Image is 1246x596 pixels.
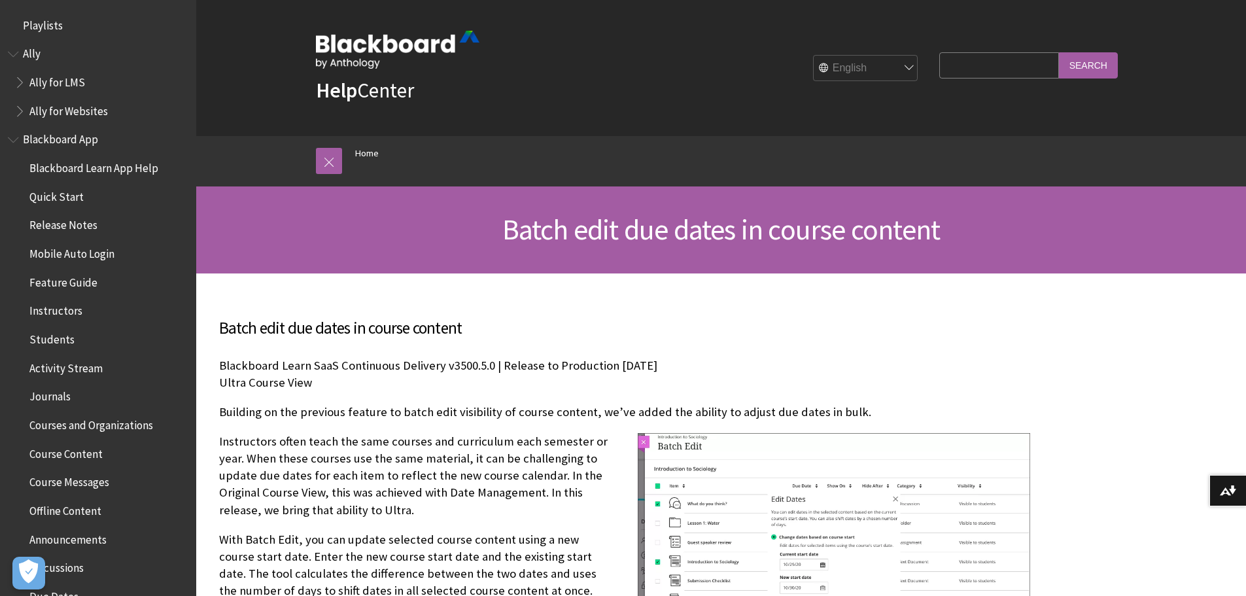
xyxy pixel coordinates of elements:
a: HelpCenter [316,77,414,103]
p: Instructors often teach the same courses and curriculum each semester or year. When these courses... [219,433,1030,519]
span: Batch edit due dates in course content [502,211,941,247]
span: Discussions [29,557,84,574]
span: Blackboard App [23,129,98,147]
span: Mobile Auto Login [29,243,114,260]
a: Home [355,145,379,162]
span: Ally for Websites [29,100,108,118]
span: Blackboard Learn App Help [29,157,158,175]
strong: Help [316,77,357,103]
nav: Book outline for Playlists [8,14,188,37]
span: Quick Start [29,186,84,203]
span: Announcements [29,529,107,546]
button: Abrir preferências [12,557,45,589]
nav: Book outline for Anthology Ally Help [8,43,188,122]
span: Journals [29,386,71,404]
span: Courses and Organizations [29,414,153,432]
select: Site Language Selector [814,56,918,82]
span: Blackboard Learn SaaS Continuous Delivery v3500.5.0 | Release to Production [DATE] Ultra Course View [219,358,657,390]
span: Instructors [29,300,82,318]
span: Playlists [23,14,63,32]
span: Course Messages [29,472,109,489]
span: Release Notes [29,215,97,232]
span: Ally for LMS [29,71,85,89]
p: Building on the previous feature to batch edit visibility of course content, we’ve added the abil... [219,404,1030,421]
span: Feature Guide [29,272,97,289]
span: Ally [23,43,41,61]
h3: Batch edit due dates in course content [219,316,1030,341]
span: Course Content [29,443,103,461]
span: Offline Content [29,500,101,517]
span: Activity Stream [29,357,103,375]
span: Students [29,328,75,346]
img: Blackboard by Anthology [316,31,479,69]
input: Search [1059,52,1118,78]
